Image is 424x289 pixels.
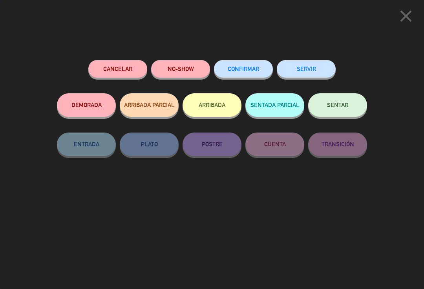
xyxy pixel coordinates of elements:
[396,6,416,26] i: close
[245,133,304,156] button: CUENTA
[327,102,348,108] span: SENTAR
[57,133,116,156] button: ENTRADA
[88,60,147,78] button: Cancelar
[394,6,418,29] button: close
[124,102,175,108] span: ARRIBADA PARCIAL
[277,60,336,78] button: SERVIR
[57,93,116,117] button: DEMORADA
[228,65,259,72] span: CONFIRMAR
[151,60,210,78] button: NO-SHOW
[183,93,241,117] button: ARRIBADA
[245,93,304,117] button: SENTADA PARCIAL
[214,60,273,78] button: CONFIRMAR
[120,93,179,117] button: ARRIBADA PARCIAL
[120,133,179,156] button: PLATO
[308,133,367,156] button: TRANSICIÓN
[308,93,367,117] button: SENTAR
[183,133,241,156] button: POSTRE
